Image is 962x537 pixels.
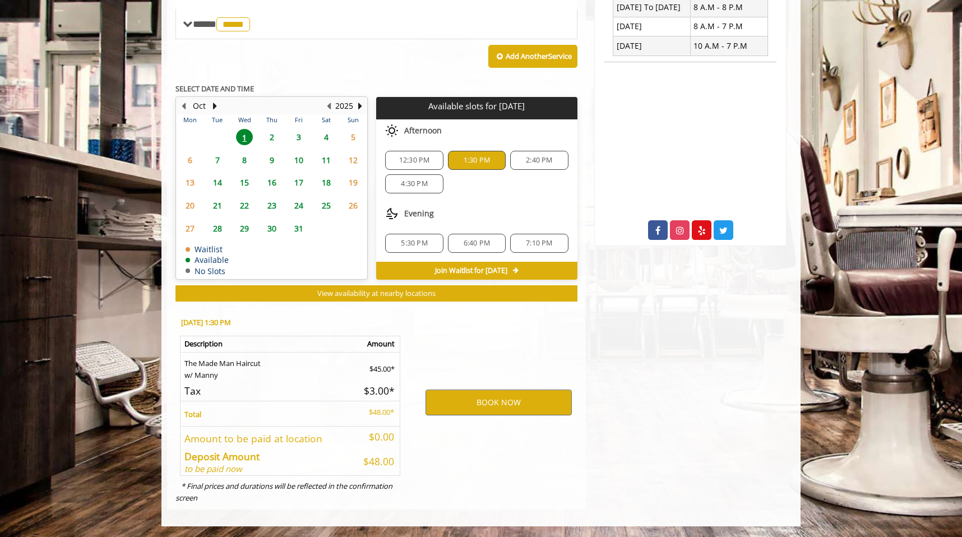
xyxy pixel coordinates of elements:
td: Select day21 [203,194,230,217]
img: evening slots [385,207,399,220]
span: 4:30 PM [401,179,427,188]
td: Select day30 [258,217,285,240]
td: Select day14 [203,172,230,195]
div: 5:30 PM [385,234,443,253]
td: Select day20 [177,194,203,217]
span: 22 [236,197,253,214]
span: 13 [182,174,198,191]
td: Select day9 [258,149,285,172]
span: 3 [290,129,307,145]
p: Available slots for [DATE] [381,101,572,111]
span: 27 [182,220,198,237]
td: Select day4 [312,126,339,149]
th: Sun [340,114,367,126]
span: 31 [290,220,307,237]
button: 2025 [335,100,353,112]
button: Next Month [210,100,219,112]
td: Select day28 [203,217,230,240]
td: Select day6 [177,149,203,172]
b: [DATE] 1:30 PM [181,317,231,327]
td: Select day1 [231,126,258,149]
span: 1:30 PM [464,156,490,165]
b: Add Another Service [506,51,572,61]
span: 16 [263,174,280,191]
td: Select day7 [203,149,230,172]
td: Select day16 [258,172,285,195]
span: 20 [182,197,198,214]
span: 11 [318,152,335,168]
td: Select day22 [231,194,258,217]
div: 6:40 PM [448,234,506,253]
button: Next Year [355,100,364,112]
span: 19 [345,174,362,191]
td: Select day13 [177,172,203,195]
td: Select day3 [285,126,312,149]
td: Select day19 [340,172,367,195]
span: View availability at nearby locations [317,288,436,298]
td: The Made Man Haircut w/ Manny [181,352,353,381]
td: Select day5 [340,126,367,149]
td: Select day24 [285,194,312,217]
h5: Tax [184,386,348,396]
b: Total [184,409,201,419]
b: SELECT DATE AND TIME [175,84,254,94]
h5: $3.00* [357,386,395,396]
span: 15 [236,174,253,191]
td: 10 A.M - 7 P.M [690,36,767,55]
button: Oct [193,100,206,112]
th: Tue [203,114,230,126]
td: Select day26 [340,194,367,217]
h5: Amount to be paid at location [184,433,348,444]
td: Available [186,256,229,264]
button: Add AnotherService [488,45,577,68]
th: Mon [177,114,203,126]
b: Description [184,339,223,349]
td: No Slots [186,267,229,275]
span: 25 [318,197,335,214]
span: 21 [209,197,226,214]
td: Select day31 [285,217,312,240]
span: 24 [290,197,307,214]
td: Select day11 [312,149,339,172]
button: BOOK NOW [425,390,572,415]
span: 4 [318,129,335,145]
span: 14 [209,174,226,191]
td: Select day10 [285,149,312,172]
span: 2:40 PM [526,156,552,165]
th: Wed [231,114,258,126]
img: afternoon slots [385,124,399,137]
span: Afternoon [404,126,442,135]
i: to be paid now [184,463,242,474]
td: Select day17 [285,172,312,195]
span: Join Waitlist for [DATE] [435,266,507,275]
td: Select day8 [231,149,258,172]
span: 7:10 PM [526,239,552,248]
span: 6:40 PM [464,239,490,248]
span: 10 [290,152,307,168]
p: $48.00* [357,406,395,418]
button: View availability at nearby locations [175,285,577,302]
span: 5 [345,129,362,145]
td: [DATE] [613,17,691,36]
i: * Final prices and durations will be reflected in the confirmation screen [175,481,392,503]
span: 26 [345,197,362,214]
h5: $0.00 [357,432,395,442]
span: 6 [182,152,198,168]
th: Fri [285,114,312,126]
td: [DATE] [613,36,691,55]
div: 2:40 PM [510,151,568,170]
button: Previous Month [179,100,188,112]
th: Sat [312,114,339,126]
span: 2 [263,129,280,145]
td: Select day15 [231,172,258,195]
b: Deposit Amount [184,450,260,463]
span: 23 [263,197,280,214]
h5: $48.00 [357,456,395,467]
td: $45.00* [353,352,400,381]
span: 7 [209,152,226,168]
b: Amount [367,339,395,349]
td: Select day18 [312,172,339,195]
td: Select day23 [258,194,285,217]
td: Select day29 [231,217,258,240]
span: 12:30 PM [399,156,430,165]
